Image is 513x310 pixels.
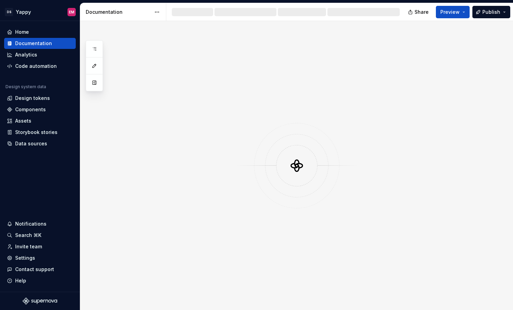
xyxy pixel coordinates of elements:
[15,277,26,284] div: Help
[436,6,470,18] button: Preview
[15,51,37,58] div: Analytics
[4,252,76,263] a: Settings
[4,93,76,104] a: Design tokens
[4,38,76,49] a: Documentation
[15,266,54,273] div: Contact support
[4,27,76,38] a: Home
[15,29,29,35] div: Home
[4,275,76,286] button: Help
[4,241,76,252] a: Invite team
[1,4,78,19] button: DSYappyEM
[15,129,57,136] div: Storybook stories
[15,243,42,250] div: Invite team
[4,230,76,241] button: Search ⌘K
[15,40,52,47] div: Documentation
[15,117,31,124] div: Assets
[4,104,76,115] a: Components
[472,6,510,18] button: Publish
[86,9,151,15] div: Documentation
[6,84,46,90] div: Design system data
[16,9,31,15] div: Yappy
[15,63,57,70] div: Code automation
[4,61,76,72] a: Code automation
[15,140,47,147] div: Data sources
[15,232,41,239] div: Search ⌘K
[15,106,46,113] div: Components
[15,95,50,102] div: Design tokens
[405,6,433,18] button: Share
[4,264,76,275] button: Contact support
[440,9,460,15] span: Preview
[69,9,74,15] div: EM
[23,298,57,304] svg: Supernova Logo
[5,8,13,16] div: DS
[4,115,76,126] a: Assets
[15,255,35,261] div: Settings
[15,220,46,227] div: Notifications
[4,127,76,138] a: Storybook stories
[415,9,429,15] span: Share
[4,49,76,60] a: Analytics
[4,218,76,229] button: Notifications
[482,9,500,15] span: Publish
[4,138,76,149] a: Data sources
